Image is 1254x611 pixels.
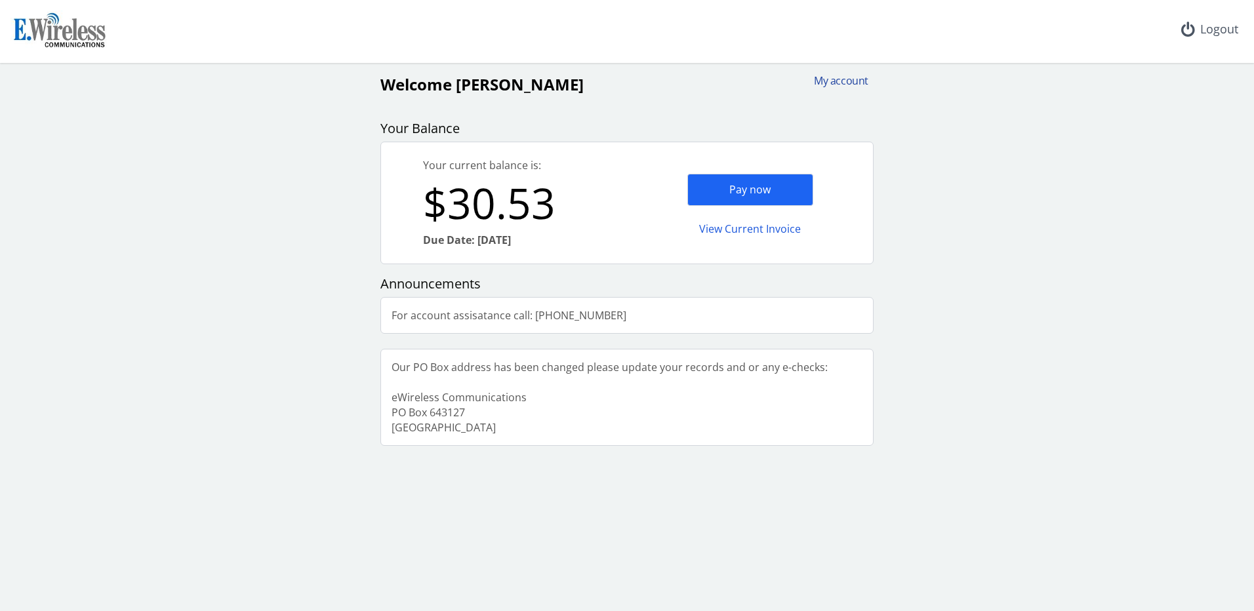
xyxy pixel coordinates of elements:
div: For account assisatance call: [PHONE_NUMBER] [381,298,637,334]
span: Announcements [380,275,481,292]
div: Pay now [687,174,813,206]
span: Your Balance [380,119,460,137]
div: Due Date: [DATE] [423,233,627,248]
div: My account [805,73,868,89]
div: $30.53 [423,173,627,233]
div: View Current Invoice [687,214,813,245]
div: Your current balance is: [423,158,627,173]
span: Welcome [380,73,452,95]
span: [PERSON_NAME] [456,73,584,95]
div: Our PO Box address has been changed please update your records and or any e-checks: eWireless Com... [381,349,838,445]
